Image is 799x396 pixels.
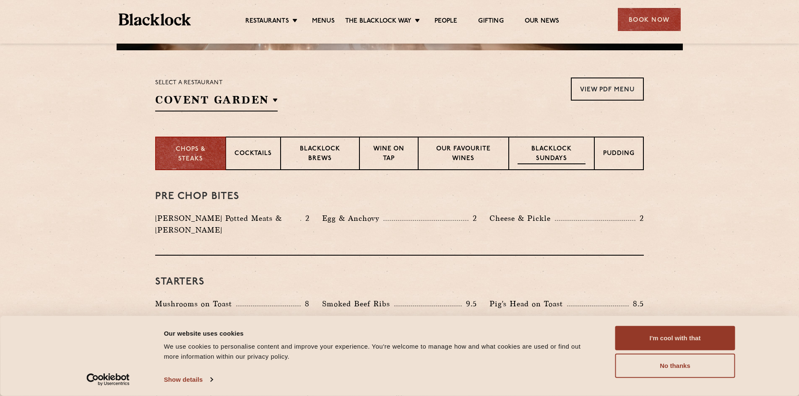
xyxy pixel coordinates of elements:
[301,213,310,224] p: 2
[368,145,409,164] p: Wine on Tap
[435,17,457,26] a: People
[615,354,735,378] button: No thanks
[164,373,213,386] a: Show details
[518,145,586,164] p: Blacklock Sundays
[155,191,644,202] h3: Pre Chop Bites
[427,145,500,164] p: Our favourite wines
[615,326,735,350] button: I'm cool with that
[322,298,394,310] p: Smoked Beef Ribs
[245,17,289,26] a: Restaurants
[468,213,477,224] p: 2
[155,298,236,310] p: Mushrooms on Toast
[155,277,644,287] h3: Starters
[603,149,635,160] p: Pudding
[164,145,217,164] p: Chops & Steaks
[489,298,567,310] p: Pig's Head on Toast
[345,17,411,26] a: The Blacklock Way
[629,298,644,309] p: 8.5
[462,298,477,309] p: 9.5
[322,212,383,224] p: Egg & Anchovy
[618,8,681,31] div: Book Now
[289,145,351,164] p: Blacklock Brews
[155,212,300,236] p: [PERSON_NAME] Potted Meats & [PERSON_NAME]
[164,328,596,338] div: Our website uses cookies
[478,17,503,26] a: Gifting
[164,342,596,362] div: We use cookies to personalise content and improve your experience. You're welcome to manage how a...
[155,78,278,88] p: Select a restaurant
[312,17,335,26] a: Menus
[234,149,272,160] p: Cocktails
[525,17,560,26] a: Our News
[571,78,644,101] a: View PDF Menu
[635,213,644,224] p: 2
[71,373,145,386] a: Usercentrics Cookiebot - opens in a new window
[291,314,310,325] p: 10.5
[155,314,224,326] p: Crayfish Cocktail
[155,93,278,111] h2: Covent Garden
[489,212,555,224] p: Cheese & Pickle
[301,298,310,309] p: 8
[119,13,191,26] img: BL_Textured_Logo-footer-cropped.svg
